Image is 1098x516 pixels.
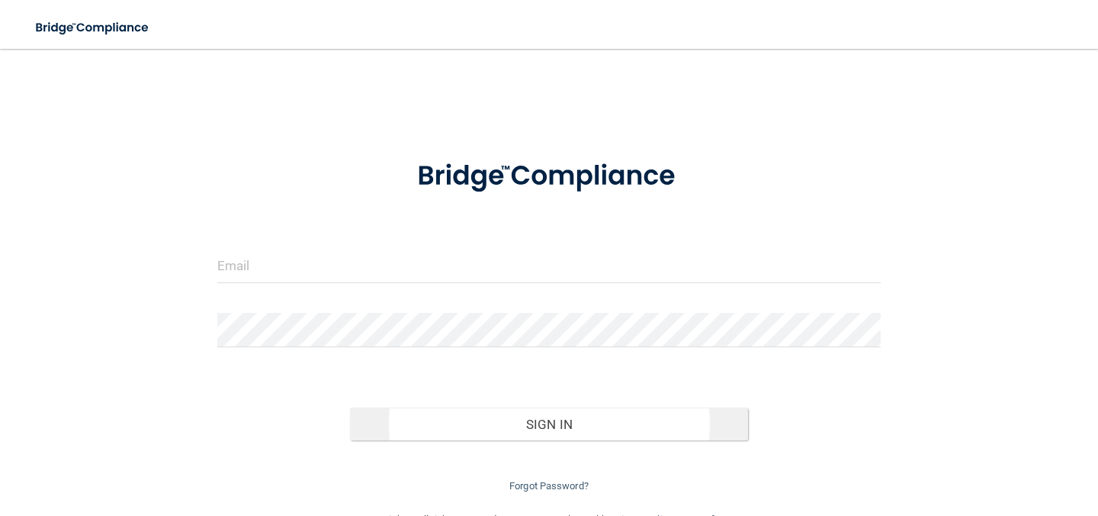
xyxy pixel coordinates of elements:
img: bridge_compliance_login_screen.278c3ca4.svg [23,12,163,44]
iframe: Drift Widget Chat Controller [834,408,1080,469]
img: bridge_compliance_login_screen.278c3ca4.svg [389,140,709,212]
button: Sign In [350,408,748,441]
input: Email [217,249,881,283]
a: Forgot Password? [509,480,589,492]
